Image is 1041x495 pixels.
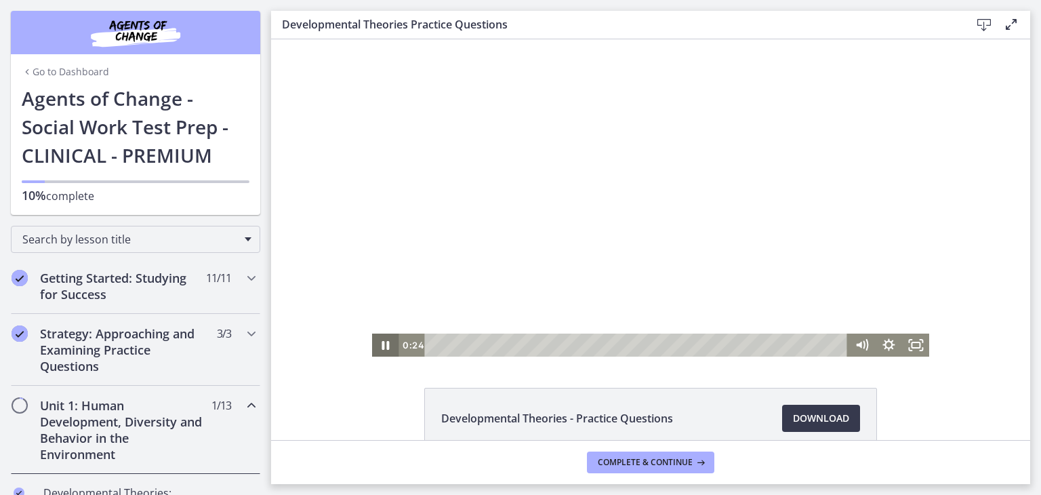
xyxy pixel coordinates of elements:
span: Search by lesson title [22,232,238,247]
div: Search by lesson title [11,226,260,253]
h2: Getting Started: Studying for Success [40,270,205,302]
span: 1 / 13 [211,397,231,414]
i: Completed [12,325,28,342]
span: Complete & continue [598,457,693,468]
h2: Strategy: Approaching and Examining Practice Questions [40,325,205,374]
p: complete [22,187,249,204]
span: Developmental Theories - Practice Questions [441,410,673,427]
h2: Unit 1: Human Development, Diversity and Behavior in the Environment [40,397,205,462]
span: 3 / 3 [217,325,231,342]
button: Show settings menu [604,294,631,317]
h1: Agents of Change - Social Work Test Prep - CLINICAL - PREMIUM [22,84,249,170]
button: Fullscreen [631,294,658,317]
a: Go to Dashboard [22,65,109,79]
button: Mute [577,294,604,317]
h3: Developmental Theories Practice Questions [282,16,949,33]
a: Download [782,405,860,432]
span: Download [793,410,849,427]
button: Complete & continue [587,452,714,473]
iframe: Video Lesson [271,39,1030,357]
i: Completed [12,270,28,286]
span: 11 / 11 [206,270,231,286]
span: 10% [22,187,46,203]
img: Agents of Change [54,16,217,49]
